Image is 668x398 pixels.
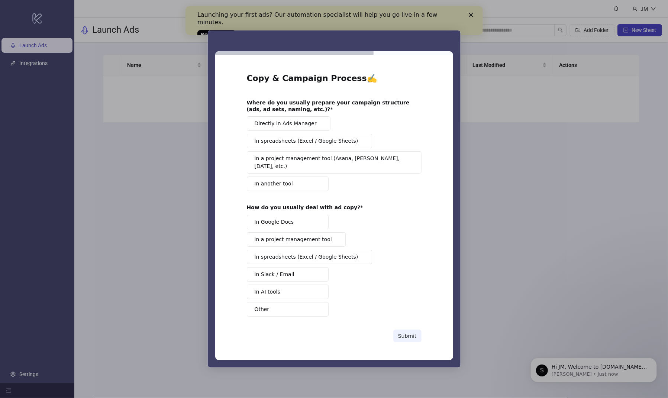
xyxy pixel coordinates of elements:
button: In a project management tool (Asana, [PERSON_NAME], [DATE], etc.) [247,151,422,174]
span: Directly in Ads Manager [255,120,317,127]
button: In another tool [247,177,329,191]
div: Profile image for Simon [17,22,29,34]
button: In spreadsheets (Excel / Google Sheets) [247,250,372,264]
div: Close [283,7,291,11]
p: Message from Simon, sent Just now [32,29,128,35]
span: In Slack / Email [255,271,294,278]
button: In Slack / Email [247,267,329,282]
button: Other [247,302,329,317]
b: How do you usually deal with ad copy? [247,204,361,210]
span: In AI tools [255,288,280,296]
span: In spreadsheets (Excel / Google Sheets) [255,137,358,145]
span: In Google Docs [255,218,294,226]
b: Copy & Campaign Process [247,74,367,83]
h2: ✍️ [247,73,422,88]
button: In AI tools [247,285,329,299]
div: Launching your first ads? Our automation specialist will help you go live in a few minutes. [12,5,274,20]
a: Book a Call [12,24,51,33]
span: In another tool [255,180,293,188]
b: Where do you usually prepare your campaign structure (ads, ad sets, naming, etc.)? [247,100,410,112]
button: In Google Docs [247,215,329,229]
button: In a project management tool [247,232,346,247]
button: Submit [393,330,422,342]
button: Directly in Ads Manager [247,116,330,131]
div: message notification from Simon, Just now. Hi JM, Welcome to Kitchn.io! 🎉 You’re all set to start... [11,16,138,40]
button: In spreadsheets (Excel / Google Sheets) [247,134,372,148]
p: Hi JM, Welcome to [DOMAIN_NAME]! 🎉 You’re all set to start launching ads effortlessly. Here’s wha... [32,21,128,29]
span: In spreadsheets (Excel / Google Sheets) [255,253,358,261]
span: In a project management tool (Asana, [PERSON_NAME], [DATE], etc.) [255,155,409,170]
span: Other [255,305,270,313]
span: In a project management tool [255,236,332,243]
